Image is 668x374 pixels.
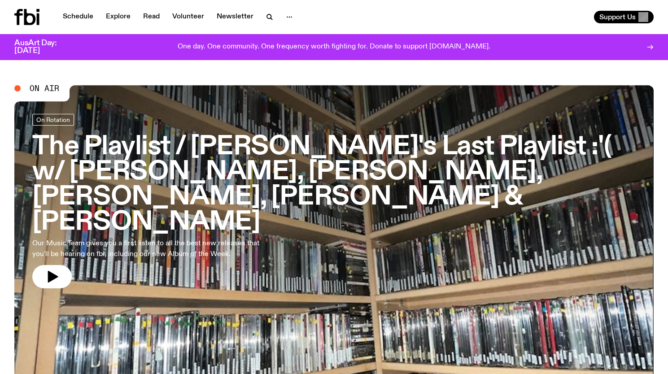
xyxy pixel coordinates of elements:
p: One day. One community. One frequency worth fighting for. Donate to support [DOMAIN_NAME]. [178,43,490,51]
h3: AusArt Day: [DATE] [14,39,72,55]
span: On Rotation [36,117,70,123]
a: The Playlist / [PERSON_NAME]'s Last Playlist :'( w/ [PERSON_NAME], [PERSON_NAME], [PERSON_NAME], ... [32,114,636,288]
button: Support Us [594,11,654,23]
a: On Rotation [32,114,74,126]
a: Schedule [57,11,99,23]
span: On Air [30,84,59,92]
p: Our Music Team gives you a first listen to all the best new releases that you'll be hearing on fb... [32,238,262,260]
a: Explore [100,11,136,23]
span: Support Us [599,13,636,21]
a: Read [138,11,165,23]
a: Newsletter [211,11,259,23]
a: Volunteer [167,11,210,23]
h3: The Playlist / [PERSON_NAME]'s Last Playlist :'( w/ [PERSON_NAME], [PERSON_NAME], [PERSON_NAME], ... [32,135,636,235]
